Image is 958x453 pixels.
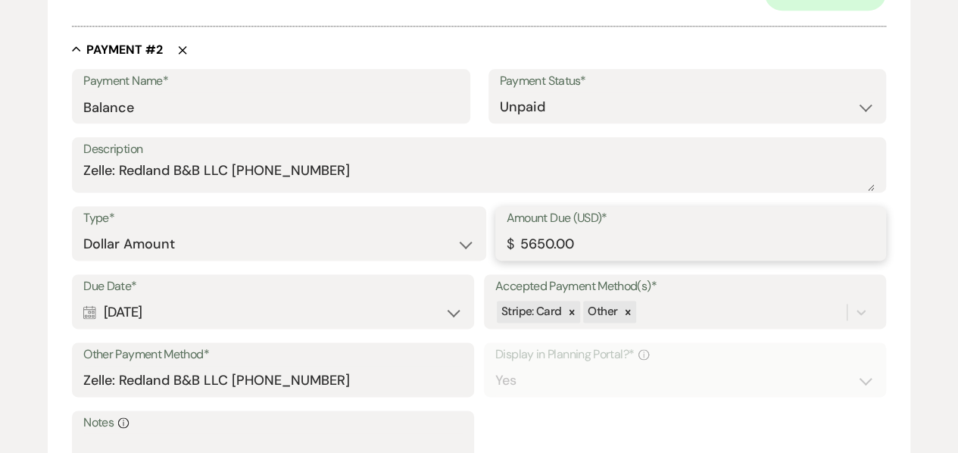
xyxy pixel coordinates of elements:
[72,42,163,57] button: Payment #2
[83,139,875,161] label: Description
[588,304,617,319] span: Other
[495,276,875,298] label: Accepted Payment Method(s)*
[83,412,463,434] label: Notes
[83,344,463,366] label: Other Payment Method*
[83,276,463,298] label: Due Date*
[86,42,163,58] h5: Payment # 2
[83,161,875,191] textarea: Zelle: Redland B&B LLC [PHONE_NUMBER]
[495,344,875,366] label: Display in Planning Portal?*
[507,234,513,255] div: $
[83,70,458,92] label: Payment Name*
[83,298,463,327] div: [DATE]
[83,208,474,230] label: Type*
[501,304,561,319] span: Stripe: Card
[507,208,875,230] label: Amount Due (USD)*
[500,70,875,92] label: Payment Status*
